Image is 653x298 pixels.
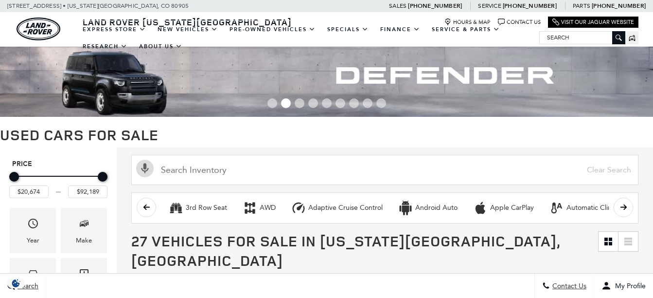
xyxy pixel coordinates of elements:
span: Trim [78,265,90,285]
img: Opt-Out Icon [5,278,27,288]
button: scroll left [137,198,156,217]
span: Go to slide 4 [308,98,318,108]
input: Minimum [9,186,49,198]
span: Parts [573,2,590,9]
img: Land Rover [17,18,60,40]
span: Year [27,215,39,235]
a: New Vehicles [152,21,224,38]
div: Maximum Price [98,172,107,182]
button: AWDAWD [237,198,281,218]
div: Year [27,235,39,246]
a: Land Rover [US_STATE][GEOGRAPHIC_DATA] [77,16,298,28]
a: Hours & Map [444,19,491,26]
div: Adaptive Cruise Control [308,204,383,212]
a: Contact Us [498,19,541,26]
div: Minimum Price [9,172,19,182]
div: Android Auto [415,204,458,212]
button: 3rd Row Seat3rd Row Seat [163,198,232,218]
div: Automatic Climate Control [549,201,564,215]
span: Land Rover [US_STATE][GEOGRAPHIC_DATA] [83,16,292,28]
div: Automatic Climate Control [566,204,648,212]
a: About Us [133,38,188,55]
div: Apple CarPlay [490,204,534,212]
div: AWD [243,201,257,215]
a: Visit Our Jaguar Website [552,19,634,26]
span: My Profile [611,282,646,290]
a: Finance [374,21,426,38]
div: Adaptive Cruise Control [291,201,306,215]
span: Go to slide 7 [349,98,359,108]
span: Model [27,265,39,285]
div: AWD [260,204,276,212]
span: Contact Us [550,282,586,290]
a: EXPRESS STORE [77,21,152,38]
span: Make [78,215,90,235]
a: [PHONE_NUMBER] [408,2,462,10]
button: Android AutoAndroid Auto [393,198,463,218]
nav: Main Navigation [77,21,539,55]
button: Open user profile menu [594,274,653,298]
a: Service & Parts [426,21,506,38]
a: [PHONE_NUMBER] [592,2,646,10]
svg: Click to toggle on voice search [136,160,154,177]
span: Go to slide 8 [363,98,372,108]
input: Search [540,32,625,43]
input: Maximum [68,186,107,198]
a: [STREET_ADDRESS] • [US_STATE][GEOGRAPHIC_DATA], CO 80905 [7,2,189,9]
div: Android Auto [398,201,413,215]
span: Go to slide 1 [267,98,277,108]
button: scroll right [614,198,633,217]
span: Go to slide 3 [295,98,304,108]
span: Sales [389,2,406,9]
div: Price [9,168,107,198]
div: YearYear [10,208,56,253]
section: Click to Open Cookie Consent Modal [5,278,27,288]
a: land-rover [17,18,60,40]
div: Apple CarPlay [473,201,488,215]
span: Go to slide 5 [322,98,332,108]
button: Apple CarPlayApple CarPlay [468,198,539,218]
a: Pre-Owned Vehicles [224,21,321,38]
div: Make [76,235,92,246]
input: Search Inventory [131,155,638,185]
span: Go to slide 2 [281,98,291,108]
div: 3rd Row Seat [186,204,227,212]
span: Go to slide 9 [376,98,386,108]
a: [PHONE_NUMBER] [503,2,557,10]
div: MakeMake [61,208,107,253]
div: 3rd Row Seat [169,201,183,215]
button: Adaptive Cruise ControlAdaptive Cruise Control [286,198,388,218]
a: Research [77,38,133,55]
span: Service [478,2,501,9]
a: Specials [321,21,374,38]
span: Go to slide 6 [335,98,345,108]
h5: Price [12,160,105,168]
span: 27 Vehicles for Sale in [US_STATE][GEOGRAPHIC_DATA], [GEOGRAPHIC_DATA] [131,231,560,270]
